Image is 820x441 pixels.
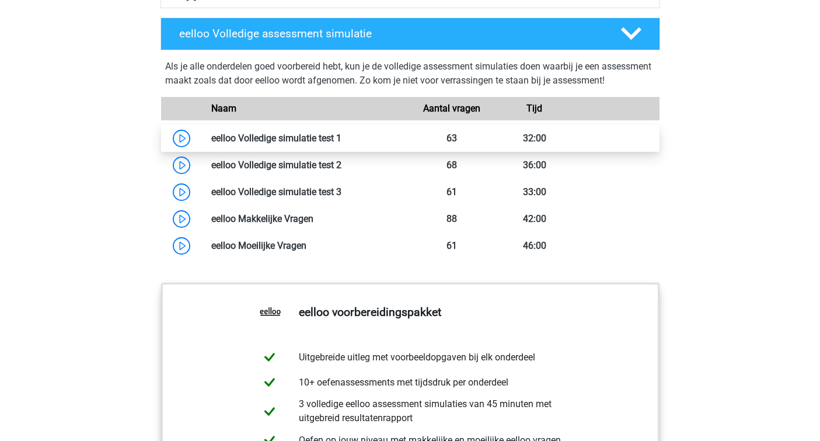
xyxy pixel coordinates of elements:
div: Tijd [493,102,576,116]
div: eelloo Moeilijke Vragen [203,239,410,253]
div: eelloo Volledige simulatie test 3 [203,185,410,199]
div: Naam [203,102,410,116]
div: eelloo Volledige simulatie test 2 [203,158,410,172]
a: eelloo Volledige assessment simulatie [156,18,665,50]
div: eelloo Volledige simulatie test 1 [203,131,410,145]
div: eelloo Makkelijke Vragen [203,212,410,226]
div: Als je alle onderdelen goed voorbereid hebt, kun je de volledige assessment simulaties doen waarb... [165,60,655,92]
div: Aantal vragen [410,102,493,116]
h4: eelloo Volledige assessment simulatie [179,27,602,40]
